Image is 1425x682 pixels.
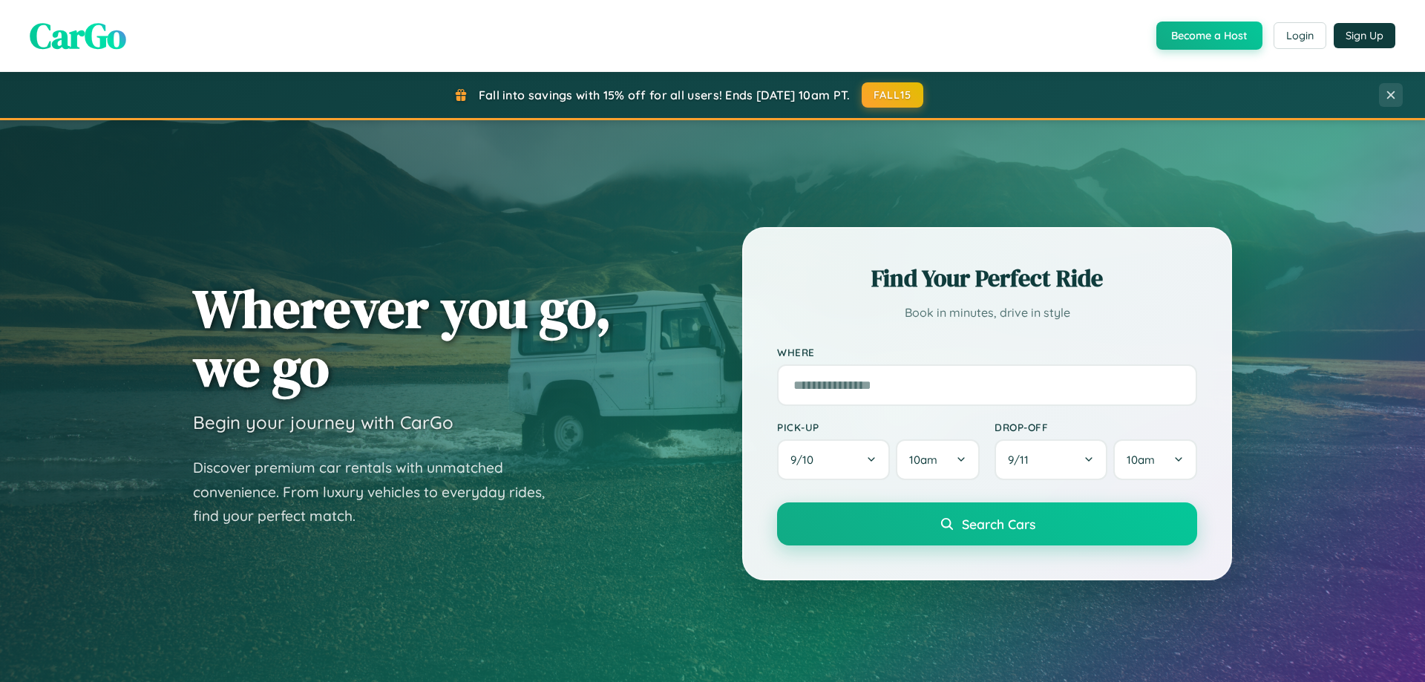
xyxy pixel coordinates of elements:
[193,456,564,528] p: Discover premium car rentals with unmatched convenience. From luxury vehicles to everyday rides, ...
[777,502,1197,545] button: Search Cars
[193,279,612,396] h1: Wherever you go, we go
[995,421,1197,433] label: Drop-off
[896,439,980,480] button: 10am
[1334,23,1395,48] button: Sign Up
[1127,453,1155,467] span: 10am
[193,411,453,433] h3: Begin your journey with CarGo
[777,421,980,433] label: Pick-up
[995,439,1107,480] button: 9/11
[1008,453,1036,467] span: 9 / 11
[909,453,937,467] span: 10am
[777,346,1197,358] label: Where
[1274,22,1326,49] button: Login
[479,88,851,102] span: Fall into savings with 15% off for all users! Ends [DATE] 10am PT.
[862,82,924,108] button: FALL15
[962,516,1035,532] span: Search Cars
[777,439,890,480] button: 9/10
[790,453,821,467] span: 9 / 10
[1156,22,1262,50] button: Become a Host
[30,11,126,60] span: CarGo
[777,302,1197,324] p: Book in minutes, drive in style
[1113,439,1197,480] button: 10am
[777,262,1197,295] h2: Find Your Perfect Ride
